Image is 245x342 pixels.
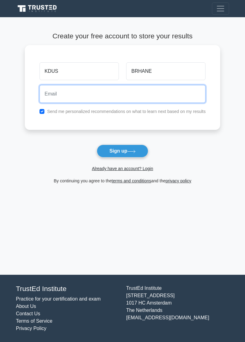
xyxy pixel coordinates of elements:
h4: TrustEd Institute [16,285,119,293]
button: Sign up [97,145,148,157]
a: Practice for your certification and exam [16,296,101,301]
a: About Us [16,304,36,309]
input: First name [40,62,119,80]
a: Already have an account? Login [92,166,153,171]
a: Terms of Service [16,318,52,324]
label: Send me personalized recommendations on what to learn next based on my results [47,109,206,114]
a: terms and conditions [112,178,151,183]
a: Contact Us [16,311,40,316]
input: Last name [126,62,205,80]
a: privacy policy [166,178,191,183]
a: Privacy Policy [16,326,47,331]
h4: Create your free account to store your results [25,32,221,40]
button: Toggle navigation [212,2,229,15]
div: TrustEd Institute [STREET_ADDRESS] 1017 HC Amsterdam The Netherlands [EMAIL_ADDRESS][DOMAIN_NAME] [123,285,233,332]
div: By continuing you agree to the and the [21,177,224,185]
input: Email [40,85,206,103]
